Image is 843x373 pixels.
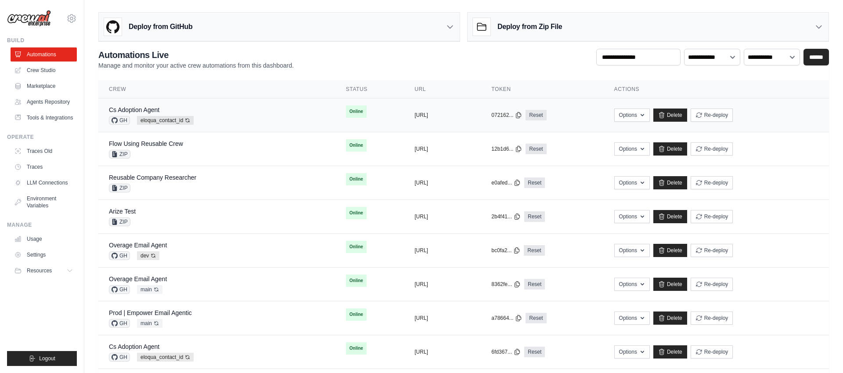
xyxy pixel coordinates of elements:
button: Logout [7,351,77,366]
a: Agents Repository [11,95,77,109]
a: Delete [653,345,687,359]
h3: Deploy from Zip File [497,22,562,32]
span: GH [109,116,130,125]
a: Reset [526,110,546,120]
span: ZIP [109,184,130,192]
span: Online [346,105,367,118]
button: 8362fe... [491,281,521,288]
a: Reset [524,279,545,290]
span: GH [109,319,130,328]
a: Overage Email Agent [109,242,167,249]
button: Options [614,109,650,122]
button: Re-deploy [691,210,733,223]
button: Resources [11,264,77,278]
button: 2b4f41... [491,213,521,220]
a: Flow Using Reusable Crew [109,140,183,147]
a: Cs Adoption Agent [109,343,159,350]
a: Reset [526,144,546,154]
button: e0afed... [491,179,521,186]
a: Reset [526,313,546,323]
img: Logo [7,10,51,27]
a: Usage [11,232,77,246]
button: Re-deploy [691,176,733,189]
a: Arize Test [109,208,136,215]
button: Re-deploy [691,278,733,291]
span: GH [109,285,130,294]
th: Crew [98,80,335,98]
button: Options [614,278,650,291]
a: Reset [524,211,545,222]
span: Online [346,342,367,355]
a: Traces [11,160,77,174]
a: Delete [653,210,687,223]
th: Token [481,80,603,98]
span: eloqua_contact_id [137,116,194,125]
button: Options [614,244,650,257]
a: Reset [524,177,545,188]
a: Overage Email Agent [109,275,167,282]
button: Re-deploy [691,311,733,325]
a: Traces Old [11,144,77,158]
a: Cs Adoption Agent [109,106,159,113]
span: main [137,285,162,294]
a: Crew Studio [11,63,77,77]
button: Options [614,142,650,156]
th: Status [335,80,404,98]
p: Manage and monitor your active crew automations from this dashboard. [98,61,294,70]
a: Environment Variables [11,192,77,213]
button: Re-deploy [691,109,733,122]
a: Reset [524,347,545,357]
a: Delete [653,176,687,189]
button: a78664... [491,315,522,322]
a: Delete [653,109,687,122]
span: Online [346,139,367,152]
span: Logout [39,355,55,362]
button: 12b1d6... [491,145,522,152]
button: bc0fa2... [491,247,520,254]
button: Re-deploy [691,142,733,156]
h3: Deploy from GitHub [129,22,192,32]
span: dev [137,251,159,260]
span: GH [109,251,130,260]
a: Automations [11,47,77,62]
div: Manage [7,221,77,228]
span: Online [346,241,367,253]
h2: Automations Live [98,49,294,61]
span: Online [346,173,367,185]
span: Online [346,275,367,287]
img: GitHub Logo [104,18,122,36]
a: Delete [653,311,687,325]
a: Reusable Company Researcher [109,174,196,181]
a: Reset [524,245,544,256]
a: LLM Connections [11,176,77,190]
button: Re-deploy [691,345,733,359]
a: Delete [653,142,687,156]
button: 072162... [491,112,522,119]
span: GH [109,353,130,362]
a: Settings [11,248,77,262]
th: URL [404,80,481,98]
span: ZIP [109,217,130,226]
div: Operate [7,134,77,141]
button: Options [614,345,650,359]
a: Prod | Empower Email Agentic [109,309,192,316]
button: Options [614,311,650,325]
a: Delete [653,278,687,291]
span: Resources [27,267,52,274]
span: eloqua_contact_id [137,353,194,362]
span: ZIP [109,150,130,159]
div: Build [7,37,77,44]
button: 6fd367... [491,348,521,355]
a: Delete [653,244,687,257]
th: Actions [604,80,829,98]
a: Marketplace [11,79,77,93]
button: Options [614,176,650,189]
span: Online [346,308,367,321]
span: Online [346,207,367,219]
button: Options [614,210,650,223]
button: Re-deploy [691,244,733,257]
a: Tools & Integrations [11,111,77,125]
span: main [137,319,162,328]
